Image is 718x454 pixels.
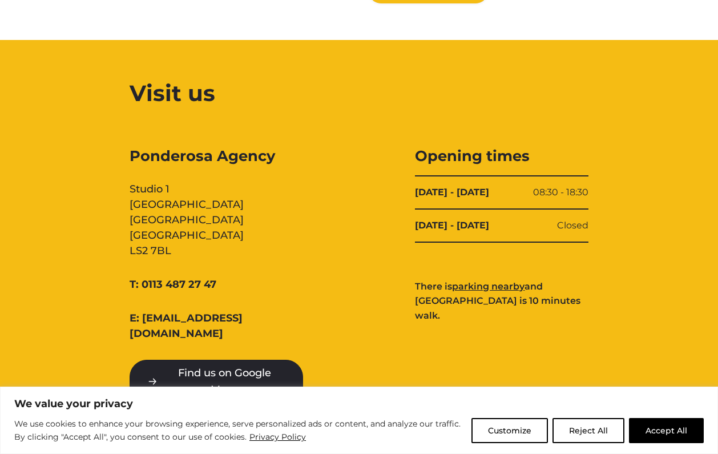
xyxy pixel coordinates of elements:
[130,77,589,110] h2: Visit us
[130,146,303,166] span: Ponderosa Agency
[249,430,306,444] a: Privacy Policy
[629,418,704,443] button: Accept All
[452,281,525,292] a: parking nearby
[415,279,588,323] p: There is and [GEOGRAPHIC_DATA] is 10 minutes walk.
[415,219,489,232] b: [DATE] - [DATE]
[557,219,588,232] span: Closed
[552,418,624,443] button: Reject All
[415,146,588,166] h3: Opening times
[471,418,548,443] button: Customize
[533,186,588,199] span: 08:30 - 18:30
[130,311,303,341] a: E: [EMAIL_ADDRESS][DOMAIN_NAME]
[130,360,303,404] a: Find us on Google Maps
[415,186,489,199] b: [DATE] - [DATE]
[14,417,463,444] p: We use cookies to enhance your browsing experience, serve personalized ads or content, and analyz...
[14,397,704,411] p: We value your privacy
[130,277,216,292] a: T: 0113 487 27 47
[130,146,303,259] div: Studio 1 [GEOGRAPHIC_DATA] [GEOGRAPHIC_DATA] [GEOGRAPHIC_DATA] LS2 7BL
